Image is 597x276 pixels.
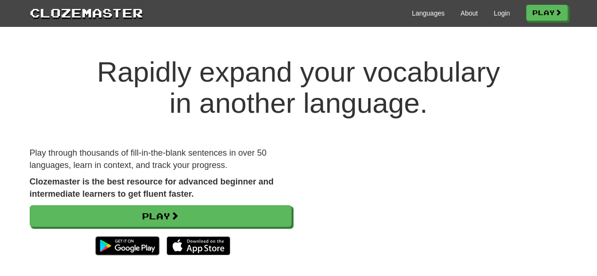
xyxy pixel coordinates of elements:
img: Get it on Google Play [91,232,164,260]
p: Play through thousands of fill-in-the-blank sentences in over 50 languages, learn in context, and... [30,147,292,171]
a: Play [526,5,568,21]
strong: Clozemaster is the best resource for advanced beginner and intermediate learners to get fluent fa... [30,177,274,199]
a: Clozemaster [30,4,143,21]
a: About [461,8,478,18]
img: Download_on_the_App_Store_Badge_US-UK_135x40-25178aeef6eb6b83b96f5f2d004eda3bffbb37122de64afbaef7... [167,236,230,255]
a: Languages [412,8,445,18]
a: Login [494,8,510,18]
a: Play [30,205,292,227]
